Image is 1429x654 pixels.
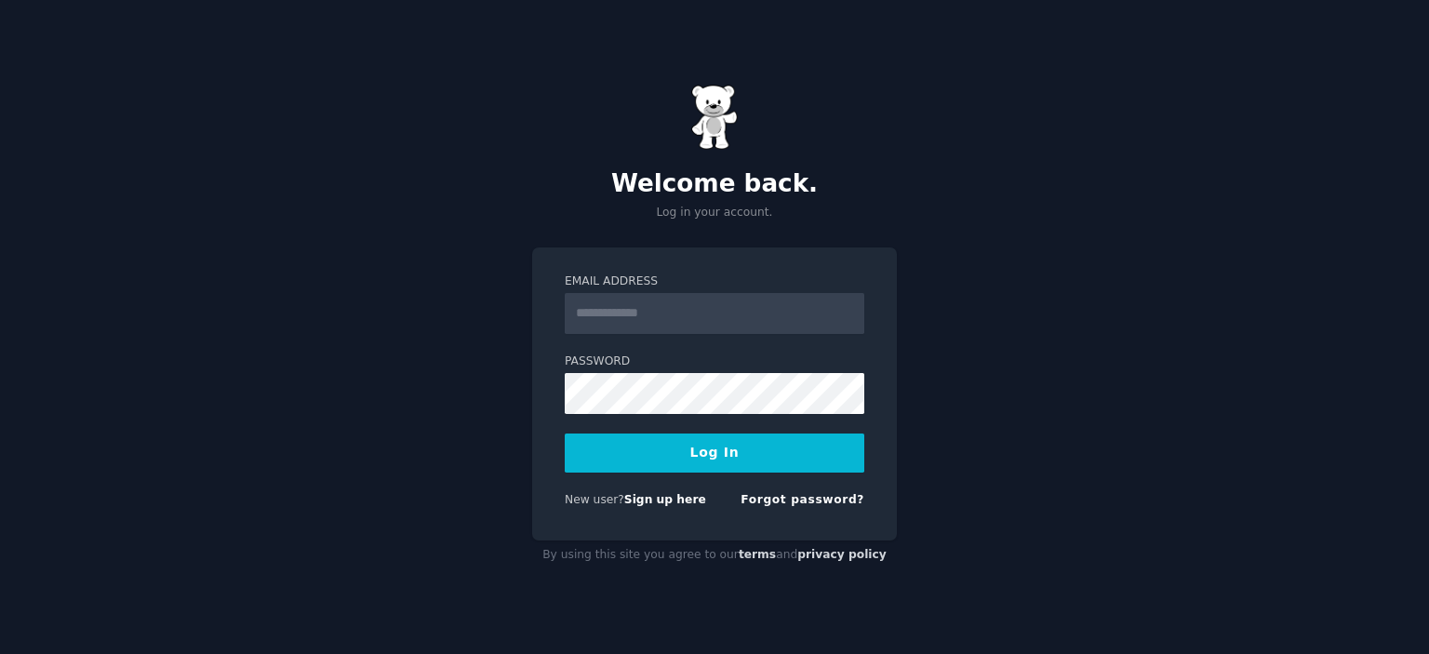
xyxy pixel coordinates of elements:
[532,169,897,199] h2: Welcome back.
[797,548,887,561] a: privacy policy
[565,434,864,473] button: Log In
[565,274,864,290] label: Email Address
[691,85,738,150] img: Gummy Bear
[532,205,897,221] p: Log in your account.
[741,493,864,506] a: Forgot password?
[532,541,897,570] div: By using this site you agree to our and
[565,354,864,370] label: Password
[624,493,706,506] a: Sign up here
[565,493,624,506] span: New user?
[739,548,776,561] a: terms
